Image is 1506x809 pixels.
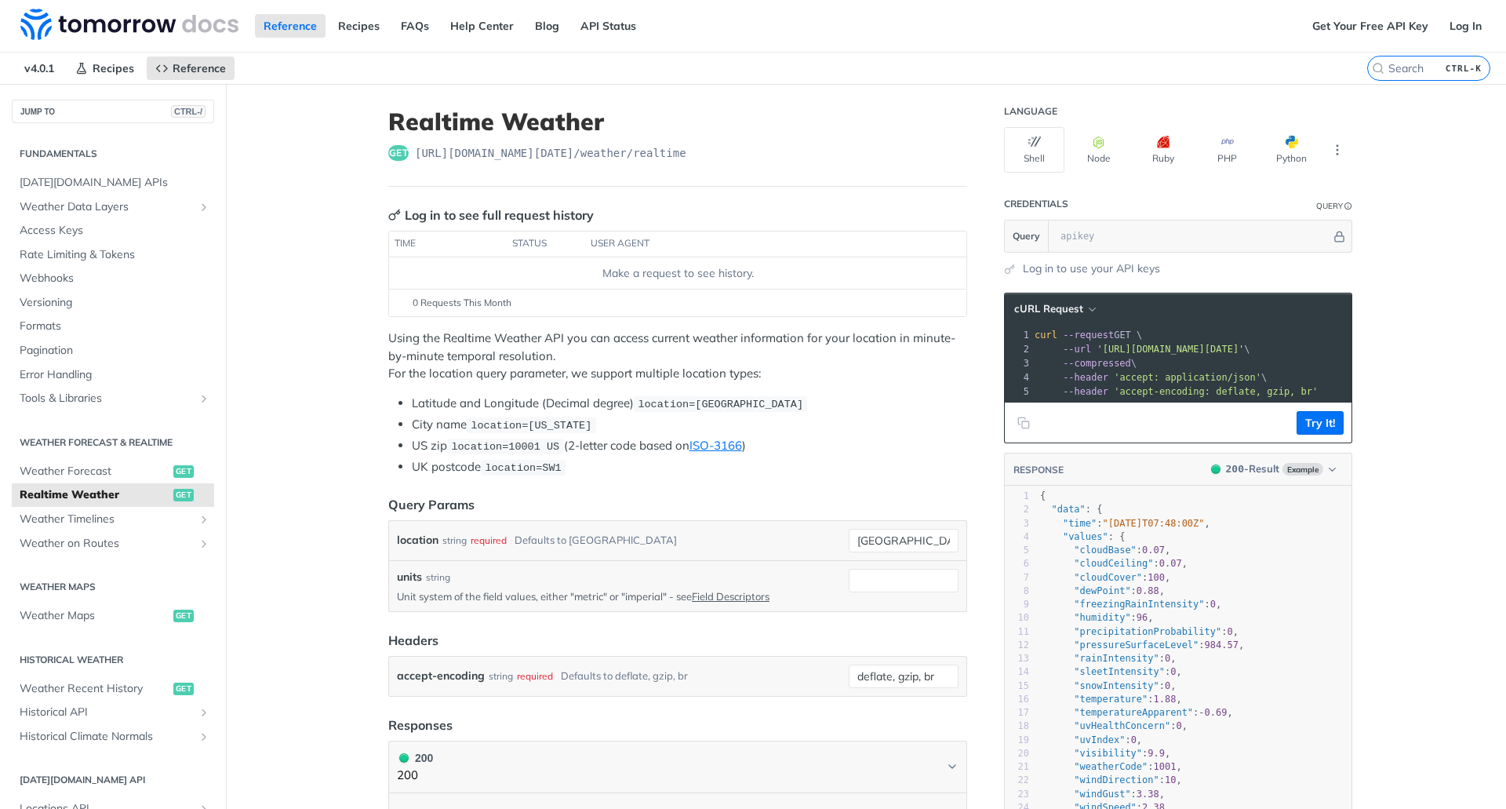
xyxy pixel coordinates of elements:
span: : , [1040,585,1165,596]
div: 5 [1005,544,1029,557]
a: Get Your Free API Key [1304,14,1437,38]
div: - Result [1226,461,1279,477]
span: 200 [1211,465,1220,474]
h2: Historical Weather [12,653,214,667]
a: Recipes [67,56,143,80]
span: : , [1040,545,1170,556]
span: "humidity" [1074,612,1130,623]
a: Access Keys [12,219,214,242]
div: string [489,665,513,687]
span: : , [1040,626,1239,637]
span: --header [1063,372,1108,383]
span: Historical Climate Normals [20,729,194,745]
a: Blog [526,14,568,38]
span: get [173,683,194,695]
span: "freezingRainIntensity" [1074,599,1204,610]
span: 200 [399,753,409,763]
span: Realtime Weather [20,487,169,503]
div: QueryInformation [1316,200,1352,212]
span: Access Keys [20,223,210,239]
div: 8 [1005,585,1029,598]
span: Example [1282,463,1323,476]
a: Historical Climate NormalsShow subpages for Historical Climate Normals [12,725,214,749]
h2: Weather Forecast & realtime [12,435,214,450]
p: Using the Realtime Weather API you can access current weather information for your location in mi... [388,330,967,383]
span: Rate Limiting & Tokens [20,247,210,263]
span: "[DATE]T07:48:00Z" [1103,518,1205,529]
span: "temperature" [1074,694,1148,705]
div: Log in to see full request history [388,206,594,224]
input: apikey [1053,220,1331,252]
div: 4 [1005,370,1031,384]
span: "dewPoint" [1074,585,1130,596]
a: Historical APIShow subpages for Historical API [12,701,214,724]
a: Versioning [12,291,214,315]
button: Show subpages for Weather Data Layers [198,201,210,213]
span: "data" [1051,504,1085,515]
a: Weather on RoutesShow subpages for Weather on Routes [12,532,214,556]
div: Query Params [388,495,475,514]
a: Error Handling [12,363,214,387]
button: Show subpages for Historical Climate Normals [198,731,210,743]
button: Try It! [1297,411,1344,435]
div: 12 [1005,639,1029,652]
span: 0 [1227,626,1232,637]
div: 9 [1005,598,1029,611]
span: 0 [1165,653,1170,664]
button: Show subpages for Weather on Routes [198,538,210,550]
span: "pressureSurfaceLevel" [1074,640,1199,650]
div: Defaults to deflate, gzip, br [561,665,688,687]
span: "cloudCeiling" [1074,558,1153,569]
a: Pagination [12,339,214,363]
span: Weather Recent History [20,681,169,697]
div: 200 [397,749,433,767]
button: JUMP TOCTRL-/ [12,100,214,123]
h2: [DATE][DOMAIN_NAME] API [12,773,214,787]
a: Weather Recent Historyget [12,677,214,701]
div: Headers [388,631,438,650]
div: required [471,529,507,552]
li: US zip (2-letter code based on ) [412,437,967,455]
button: Show subpages for Weather Timelines [198,513,210,526]
span: v4.0.1 [16,56,63,80]
span: '[URL][DOMAIN_NAME][DATE]' [1097,344,1244,355]
div: 2 [1005,342,1031,356]
span: 9.9 [1148,748,1165,759]
a: Rate Limiting & Tokens [12,243,214,267]
button: 200200-ResultExample [1203,461,1344,477]
div: Query [1316,200,1343,212]
a: Tools & LibrariesShow subpages for Tools & Libraries [12,387,214,410]
label: accept-encoding [397,665,485,687]
span: 'accept-encoding: deflate, gzip, br' [1114,386,1318,397]
span: CTRL-/ [171,105,206,118]
button: Node [1068,127,1129,173]
button: Copy to clipboard [1013,411,1035,435]
div: string [442,529,467,552]
span: : , [1040,707,1233,718]
a: [DATE][DOMAIN_NAME] APIs [12,171,214,195]
button: Show subpages for Tools & Libraries [198,392,210,405]
th: time [389,231,507,257]
span: 984.57 [1205,640,1239,650]
button: Show subpages for Historical API [198,706,210,719]
span: Weather Maps [20,608,169,624]
i: Information [1344,202,1352,210]
a: Log in to use your API keys [1023,261,1160,277]
kbd: CTRL-K [1442,60,1486,76]
span: Reference [173,61,226,75]
label: location [397,529,438,552]
div: Language [1004,105,1057,118]
span: Tools & Libraries [20,391,194,406]
span: { [1040,490,1046,501]
span: 10 [1165,774,1176,785]
a: Field Descriptors [692,590,769,603]
li: Latitude and Longitude (Decimal degree) [412,395,967,413]
span: Formats [20,319,210,334]
span: 'accept: application/json' [1114,372,1261,383]
span: 0.88 [1137,585,1159,596]
span: location=[GEOGRAPHIC_DATA] [638,399,803,410]
span: : , [1040,653,1177,664]
span: "uvHealthConcern" [1074,720,1170,731]
span: Error Handling [20,367,210,383]
svg: Search [1372,62,1384,75]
